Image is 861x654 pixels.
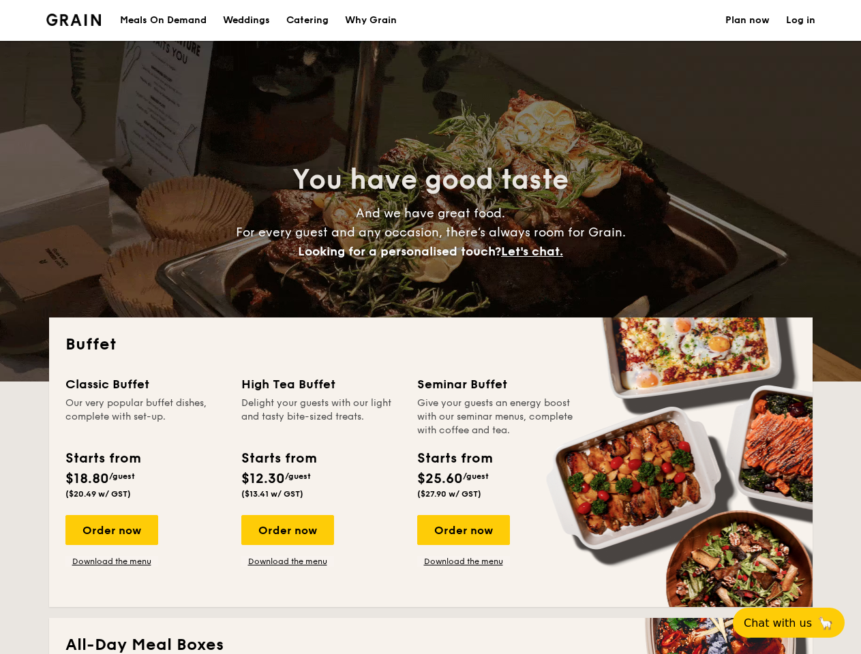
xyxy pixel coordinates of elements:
[417,556,510,567] a: Download the menu
[65,448,140,469] div: Starts from
[65,489,131,499] span: ($20.49 w/ GST)
[109,471,135,481] span: /guest
[417,375,577,394] div: Seminar Buffet
[241,396,401,437] div: Delight your guests with our light and tasty bite-sized treats.
[241,375,401,394] div: High Tea Buffet
[744,617,812,629] span: Chat with us
[241,556,334,567] a: Download the menu
[241,489,303,499] span: ($13.41 w/ GST)
[817,615,834,631] span: 🦙
[241,448,316,469] div: Starts from
[46,14,102,26] img: Grain
[292,163,569,196] span: You have good taste
[417,448,492,469] div: Starts from
[241,471,285,487] span: $12.30
[463,471,489,481] span: /guest
[65,515,158,545] div: Order now
[236,206,626,259] span: And we have great food. For every guest and any occasion, there’s always room for Grain.
[733,608,845,638] button: Chat with us🦙
[417,489,481,499] span: ($27.90 w/ GST)
[46,14,102,26] a: Logotype
[65,396,225,437] div: Our very popular buffet dishes, complete with set-up.
[417,515,510,545] div: Order now
[65,375,225,394] div: Classic Buffet
[65,471,109,487] span: $18.80
[65,556,158,567] a: Download the menu
[285,471,311,481] span: /guest
[298,244,501,259] span: Looking for a personalised touch?
[241,515,334,545] div: Order now
[65,334,796,356] h2: Buffet
[417,396,577,437] div: Give your guests an energy boost with our seminar menus, complete with coffee and tea.
[417,471,463,487] span: $25.60
[501,244,563,259] span: Let's chat.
